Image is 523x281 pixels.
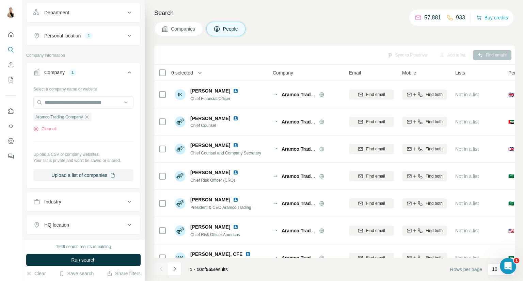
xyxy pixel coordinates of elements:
[202,267,206,272] span: of
[508,118,514,125] span: 🇦🇪
[27,28,140,44] button: Personal location1
[233,143,238,148] img: LinkedIn logo
[190,142,230,149] span: [PERSON_NAME]
[190,205,251,210] span: President & CEO Aramco Trading
[455,119,479,125] span: Not in a list
[508,173,514,180] span: 🇸🇦
[190,115,230,122] span: [PERSON_NAME]
[5,120,16,132] button: Use Surfe API
[349,117,394,127] button: Find email
[27,64,140,83] button: Company1
[402,198,447,209] button: Find both
[44,32,81,39] div: Personal location
[233,197,238,202] img: LinkedIn logo
[508,146,514,152] span: 🇬🇧
[349,89,394,100] button: Find email
[175,252,186,263] div: WA
[349,171,394,181] button: Find email
[508,200,514,207] span: 🇸🇦
[233,88,238,94] img: LinkedIn logo
[514,258,519,263] span: 1
[171,69,193,76] span: 0 selected
[85,33,93,39] div: 1
[26,270,46,277] button: Clear
[175,89,186,100] div: IK
[190,267,202,272] span: 1 - 10
[33,169,133,181] button: Upload a list of companies
[27,217,140,233] button: HQ location
[282,173,341,179] span: Aramco Trading Company
[426,92,443,98] span: Find both
[26,52,141,59] p: Company information
[5,150,16,162] button: Feedback
[190,122,247,129] span: Chief Counsel
[282,228,341,233] span: Aramco Trading Company
[273,228,278,233] img: Logo of Aramco Trading Company
[5,7,16,18] img: Avatar
[190,96,231,101] span: Chief Financial Officer
[273,255,278,261] img: Logo of Aramco Trading Company
[5,29,16,41] button: Quick start
[175,171,186,182] img: Avatar
[349,253,394,263] button: Find email
[190,267,228,272] span: results
[59,270,94,277] button: Save search
[27,194,140,210] button: Industry
[44,69,65,76] div: Company
[366,200,385,206] span: Find email
[402,171,447,181] button: Find both
[282,146,341,152] span: Aramco Trading Company
[282,92,341,97] span: Aramco Trading Company
[450,266,482,273] span: Rows per page
[44,198,61,205] div: Industry
[223,26,239,32] span: People
[500,258,516,274] iframe: Intercom live chat
[206,267,214,272] span: 555
[455,255,479,261] span: Not in a list
[190,224,230,230] span: [PERSON_NAME]
[282,119,341,125] span: Aramco Trading Company
[5,73,16,86] button: My lists
[273,69,293,76] span: Company
[245,251,251,257] img: LinkedIn logo
[190,151,261,155] span: Chief Counsel and Company Secretary
[426,228,443,234] span: Find both
[426,173,443,179] span: Find both
[190,87,230,94] span: [PERSON_NAME]
[402,253,447,263] button: Find both
[282,201,341,206] span: Aramco Trading Company
[402,117,447,127] button: Find both
[349,226,394,236] button: Find email
[273,119,278,125] img: Logo of Aramco Trading Company
[455,69,465,76] span: Lists
[190,169,230,176] span: [PERSON_NAME]
[426,200,443,206] span: Find both
[190,232,240,237] span: Chief Risk Officer Americas
[5,105,16,117] button: Use Surfe on LinkedIn
[402,89,447,100] button: Find both
[190,178,235,183] span: Chief Risk Officer (CRO)
[349,198,394,209] button: Find email
[107,270,141,277] button: Share filters
[426,119,443,125] span: Find both
[33,158,133,164] p: Your list is private and won't be saved or shared.
[349,144,394,154] button: Find email
[71,257,96,263] span: Run search
[455,92,479,97] span: Not in a list
[175,225,186,236] img: Avatar
[455,173,479,179] span: Not in a list
[282,255,341,261] span: Aramco Trading Company
[44,221,69,228] div: HQ location
[69,69,77,76] div: 1
[273,146,278,152] img: Logo of Aramco Trading Company
[424,14,441,22] p: 57,881
[366,255,385,261] span: Find email
[168,262,181,276] button: Navigate to next page
[233,224,238,230] img: LinkedIn logo
[476,13,508,22] button: Buy credits
[154,8,515,18] h4: Search
[175,198,186,209] img: Avatar
[455,228,479,233] span: Not in a list
[273,92,278,97] img: Logo of Aramco Trading Company
[508,227,514,234] span: 🇺🇸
